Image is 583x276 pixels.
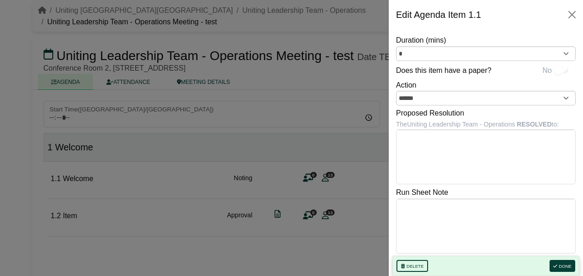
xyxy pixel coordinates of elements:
[396,34,446,46] label: Duration (mins)
[565,7,579,22] button: Close
[396,187,448,199] label: Run Sheet Note
[550,260,575,272] button: Done
[517,121,552,128] b: RESOLVED
[396,65,491,77] label: Does this item have a paper?
[396,79,416,91] label: Action
[396,260,428,272] button: Delete
[396,107,464,119] label: Proposed Resolution
[543,65,552,77] span: No
[396,7,481,22] div: Edit Agenda Item 1.1
[396,119,576,129] div: The Uniting Leadership Team - Operations to:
